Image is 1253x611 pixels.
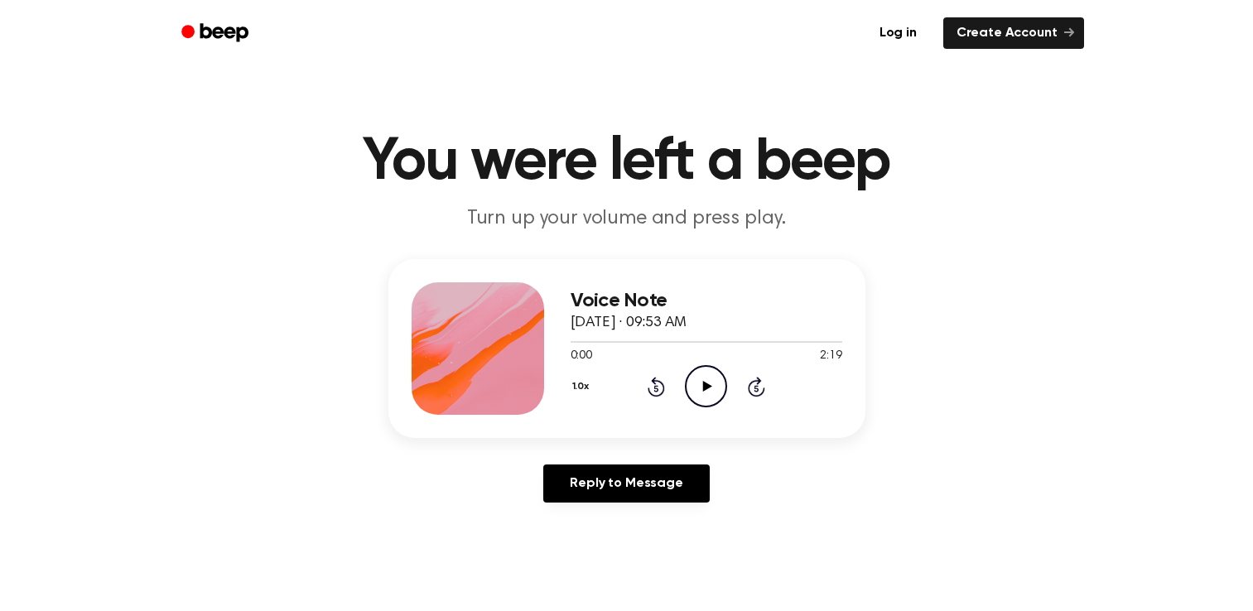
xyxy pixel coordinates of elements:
span: 2:19 [820,348,841,365]
a: Reply to Message [543,464,709,503]
span: 0:00 [571,348,592,365]
a: Log in [863,14,933,52]
h3: Voice Note [571,290,842,312]
a: Beep [170,17,263,50]
a: Create Account [943,17,1084,49]
p: Turn up your volume and press play. [309,205,945,233]
button: 1.0x [571,373,595,401]
span: [DATE] · 09:53 AM [571,315,687,330]
h1: You were left a beep [203,132,1051,192]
